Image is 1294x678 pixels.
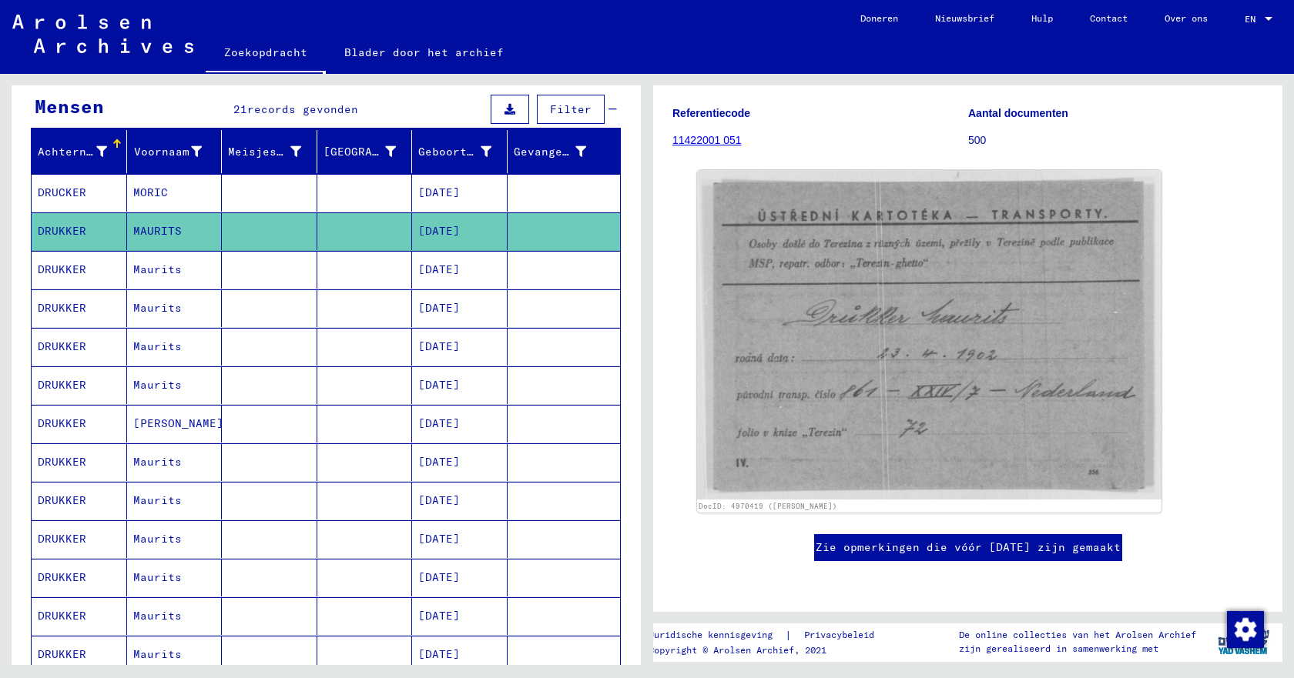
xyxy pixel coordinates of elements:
[38,378,86,392] font: DRUKKER
[649,644,826,656] font: Copyright © Arolsen Archief, 2021
[32,130,127,173] mat-header-cell: Achternaam
[35,95,104,118] font: Mensen
[224,45,307,59] font: Zoekopdracht
[418,301,460,315] font: [DATE]
[935,12,994,24] font: Nieuwsbrief
[1215,623,1272,661] img: yv_logo.png
[133,532,182,546] font: Maurits
[222,130,317,173] mat-header-cell: Meisjesnaam
[38,532,86,546] font: DRUKKER
[514,145,590,159] font: Gevangene #
[816,539,1121,556] a: Zie opmerkingen die vóór [DATE] zijn gemaakt
[133,301,182,315] font: Maurits
[1031,12,1053,24] font: Hulp
[418,493,460,507] font: [DATE]
[344,45,504,59] font: Blader door het archief
[38,570,86,584] font: DRUKKER
[133,647,182,661] font: Maurits
[134,145,189,159] font: Voornaam
[1227,611,1264,648] img: Wijzigingstoestemming
[133,493,182,507] font: Maurits
[133,455,182,469] font: Maurits
[550,102,592,116] font: Filter
[38,145,107,159] font: Achternaam
[133,185,168,199] font: MORIC
[418,224,460,238] font: [DATE]
[38,339,86,353] font: DRUKKER
[12,15,193,53] img: Arolsen_neg.svg
[1245,13,1255,25] font: EN
[418,262,460,276] font: [DATE]
[38,416,86,430] font: DRUKKER
[697,170,1162,499] img: 001.jpg
[860,12,898,24] font: Doneren
[38,262,86,276] font: DRUKKER
[816,540,1121,554] font: Zie opmerkingen die vóór [DATE] zijn gemaakt
[792,627,893,643] a: Privacybeleid
[1090,12,1128,24] font: Contact
[699,502,837,510] a: DocID: 4970419 ([PERSON_NAME])
[323,145,441,159] font: [GEOGRAPHIC_DATA]
[418,185,460,199] font: [DATE]
[38,139,126,164] div: Achternaam
[228,145,304,159] font: Meisjesnaam
[133,339,182,353] font: Maurits
[133,139,222,164] div: Voornaam
[38,301,86,315] font: DRUKKER
[247,102,358,116] font: records gevonden
[206,34,326,74] a: Zoekopdracht
[418,145,508,159] font: Geboortedatum
[38,455,86,469] font: DRUKKER
[418,455,460,469] font: [DATE]
[133,570,182,584] font: Maurits
[508,130,621,173] mat-header-cell: Gevangene #
[418,647,460,661] font: [DATE]
[649,629,773,640] font: Juridische kennisgeving
[38,609,86,623] font: DRUKKER
[38,493,86,507] font: DRUKKER
[804,629,874,640] font: Privacybeleid
[233,102,247,116] font: 21
[133,609,182,623] font: Maurits
[326,34,522,71] a: Blader door het archief
[133,378,182,392] font: Maurits
[38,647,86,661] font: DRUKKER
[228,139,320,164] div: Meisjesnaam
[968,107,1068,119] font: Aantal documenten
[418,416,460,430] font: [DATE]
[418,532,460,546] font: [DATE]
[418,139,511,164] div: Geboortedatum
[418,570,460,584] font: [DATE]
[1226,610,1263,647] div: Wijzigingstoestemming
[38,224,86,238] font: DRUKKER
[1165,12,1208,24] font: Over ons
[537,95,605,124] button: Filter
[133,416,223,430] font: [PERSON_NAME]
[418,609,460,623] font: [DATE]
[38,185,86,199] font: DRUCKER
[133,262,182,276] font: Maurits
[785,628,792,642] font: |
[514,139,606,164] div: Gevangene #
[323,139,416,164] div: [GEOGRAPHIC_DATA]
[672,134,742,146] a: 11422001 051
[968,134,986,146] font: 500
[133,224,182,238] font: MAURITS
[418,378,460,392] font: [DATE]
[959,629,1196,640] font: De online collecties van het Arolsen Archief
[412,130,508,173] mat-header-cell: Geboortedatum
[959,643,1158,654] font: zijn gerealiseerd in samenwerking met
[127,130,223,173] mat-header-cell: Voornaam
[418,339,460,353] font: [DATE]
[317,130,413,173] mat-header-cell: Geboorteplaats
[672,107,750,119] font: Referentiecode
[649,627,785,643] a: Juridische kennisgeving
